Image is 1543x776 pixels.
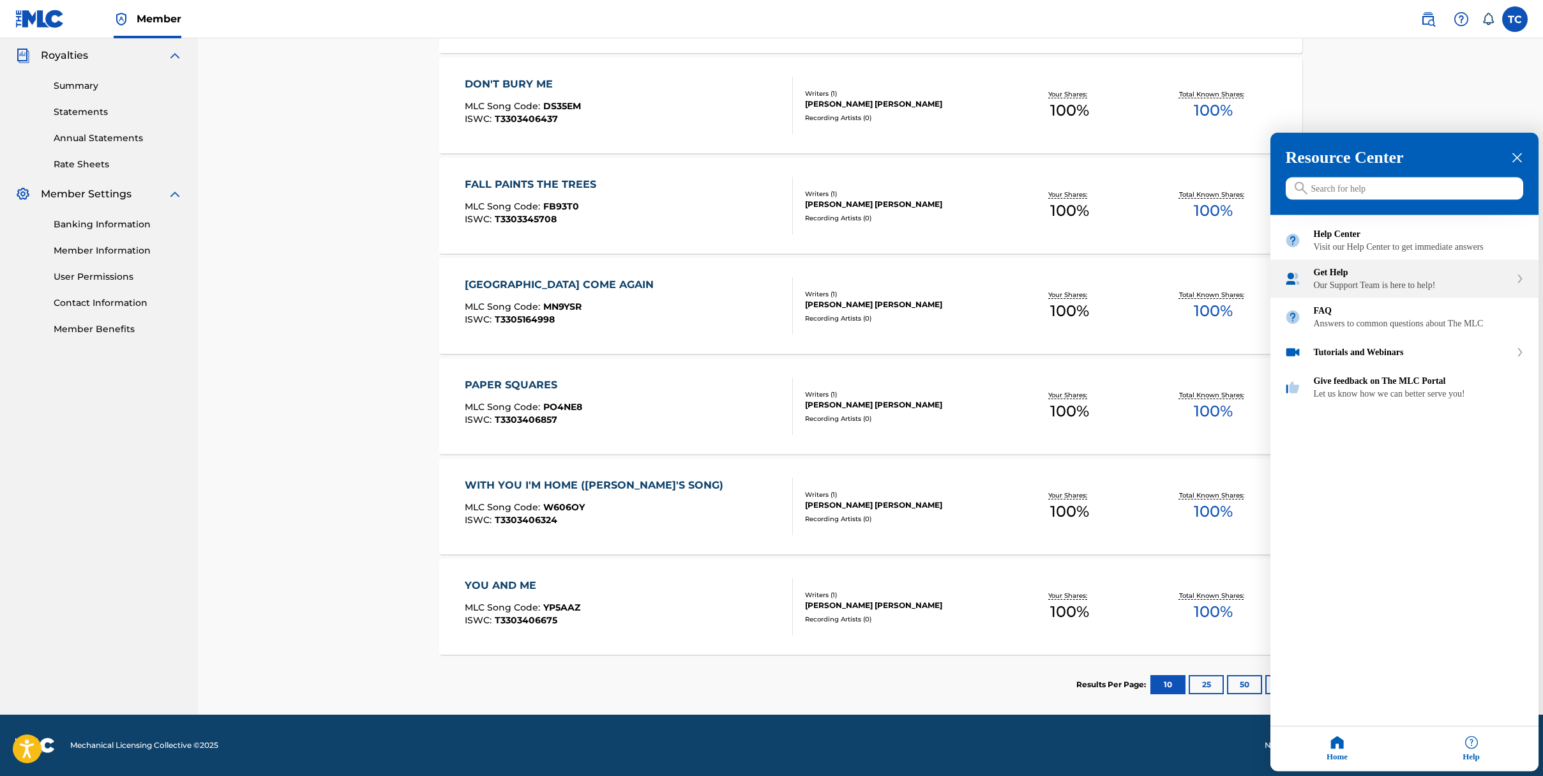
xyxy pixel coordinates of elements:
img: module icon [1284,344,1301,361]
div: entering resource center home [1270,215,1539,407]
img: module icon [1284,271,1301,287]
div: Help Center [1314,229,1524,240]
svg: expand [1516,348,1524,357]
img: module icon [1284,232,1301,249]
h3: Resource Center [1286,148,1523,167]
div: Tutorials and Webinars [1270,337,1539,369]
div: Give feedback on The MLC Portal [1270,369,1539,407]
div: Help Center [1270,222,1539,260]
div: Answers to common questions about The MLC [1314,319,1524,329]
div: FAQ [1314,306,1524,316]
div: FAQ [1270,298,1539,337]
div: Visit our Help Center to get immediate answers [1314,242,1524,252]
div: Let us know how we can better serve you! [1314,389,1524,399]
img: module icon [1284,379,1301,396]
div: Get Help [1314,268,1510,278]
svg: icon [1295,182,1307,195]
svg: expand [1516,275,1524,284]
input: Search for help [1286,178,1523,200]
div: close resource center [1511,152,1523,164]
img: module icon [1284,309,1301,326]
div: Resource center home modules [1270,215,1539,407]
div: Home [1270,727,1404,772]
div: Get Help [1270,260,1539,298]
div: Our Support Team is here to help! [1314,280,1510,291]
div: Give feedback on The MLC Portal [1314,376,1524,386]
div: Tutorials and Webinars [1314,347,1510,358]
div: Help [1404,727,1539,772]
